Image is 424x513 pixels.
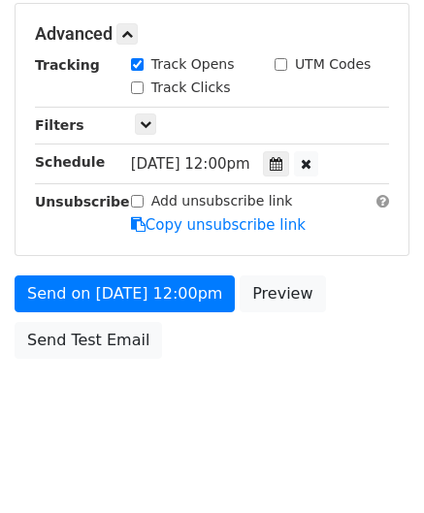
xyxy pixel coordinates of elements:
[131,216,306,234] a: Copy unsubscribe link
[151,78,231,98] label: Track Clicks
[240,275,325,312] a: Preview
[151,54,235,75] label: Track Opens
[151,191,293,211] label: Add unsubscribe link
[327,420,424,513] iframe: Chat Widget
[35,23,389,45] h5: Advanced
[35,154,105,170] strong: Schedule
[35,117,84,133] strong: Filters
[295,54,371,75] label: UTM Codes
[15,275,235,312] a: Send on [DATE] 12:00pm
[131,155,250,173] span: [DATE] 12:00pm
[35,57,100,73] strong: Tracking
[35,194,130,209] strong: Unsubscribe
[15,322,162,359] a: Send Test Email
